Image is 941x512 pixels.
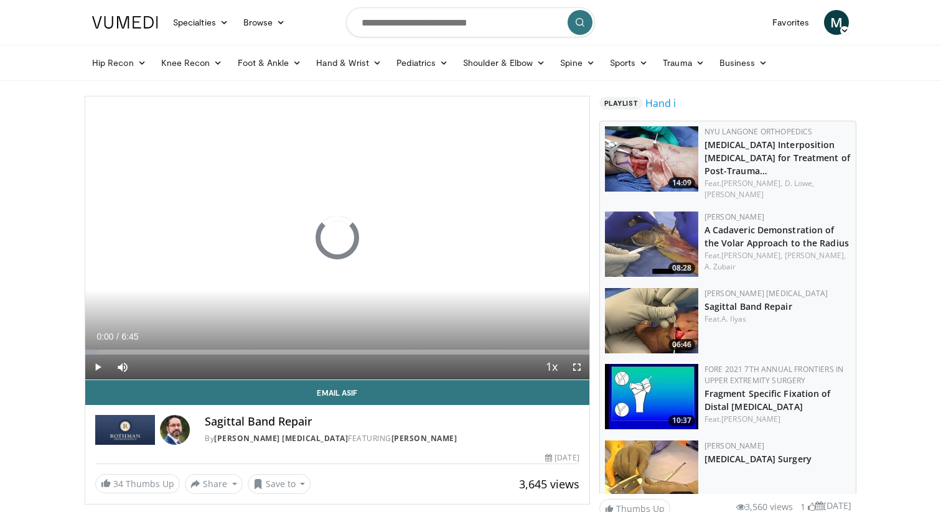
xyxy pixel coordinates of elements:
a: [PERSON_NAME] [721,414,780,424]
img: VuMedi Logo [92,16,158,29]
a: Shoulder & Elbow [456,50,553,75]
a: Hip Recon [85,50,154,75]
span: 34 [113,478,123,490]
div: Progress Bar [85,350,589,355]
a: Hand i [645,96,676,111]
a: M [824,10,849,35]
a: 08:28 [605,212,698,277]
img: Avatar [160,415,190,445]
a: [MEDICAL_DATA] Surgery [705,453,812,465]
a: 10:37 [605,364,698,429]
a: [PERSON_NAME] [MEDICAL_DATA] [705,288,828,299]
a: [PERSON_NAME], [721,178,782,189]
span: 6:45 [121,332,138,342]
a: A. Zubair [705,261,736,272]
a: 14:09 [605,126,698,192]
button: Mute [110,355,135,379]
a: Favorites [765,10,817,35]
span: 08:28 [668,263,695,274]
a: Email Asif [85,380,589,405]
div: Feat. [705,314,851,325]
img: Rothman Hand Surgery [95,415,155,445]
div: Feat. [705,414,851,425]
a: Sports [602,50,656,75]
span: 0:00 [96,332,113,342]
div: Feat. [705,178,851,200]
a: A Cadaveric Demonstration of the Volar Approach to the Radius [705,224,849,249]
a: [PERSON_NAME] [705,440,764,451]
button: Share [185,474,243,494]
a: 01:21 [605,440,698,506]
span: 06:46 [668,339,695,350]
a: [PERSON_NAME], [721,250,782,261]
a: Fragment Specific Fixation of Distal [MEDICAL_DATA] [705,388,831,412]
a: Business [712,50,775,75]
button: Play [85,355,110,379]
a: Browse [236,10,293,35]
img: a8086feb-0b6f-42d6-96d7-49e869b0240e.150x105_q85_crop-smart_upscale.jpg [605,212,698,277]
div: By FEATURING [205,433,579,444]
a: D. Lowe, [785,178,815,189]
span: Playlist [599,97,643,109]
img: 90296666-1f36-4e4f-abae-c614e14b4cd8.150x105_q85_crop-smart_upscale.jpg [605,288,698,353]
a: Pediatrics [389,50,456,75]
span: 14:09 [668,177,695,189]
span: 3,645 views [519,477,579,491]
img: 919eb891-5331-414c-9ce1-ba0cf9ebd897.150x105_q85_crop-smart_upscale.jpg [605,364,698,429]
a: Knee Recon [154,50,230,75]
a: Specialties [166,10,236,35]
button: Fullscreen [564,355,589,379]
a: Spine [553,50,602,75]
a: 34 Thumbs Up [95,474,180,493]
a: Sagittal Band Repair [705,300,792,312]
div: Feat. [705,250,851,272]
div: [DATE] [545,452,579,463]
span: / [116,332,119,342]
a: FORE 2021 7th Annual Frontiers in Upper Extremity Surgery [705,364,844,386]
button: Playback Rate [540,355,564,379]
h4: Sagittal Band Repair [205,415,579,429]
a: [PERSON_NAME] [391,433,457,444]
a: [PERSON_NAME] [705,212,764,222]
a: Trauma [655,50,712,75]
input: Search topics, interventions [346,7,595,37]
a: Hand & Wrist [309,50,389,75]
a: Foot & Ankle [230,50,309,75]
span: 01:21 [668,491,695,503]
a: A. Ilyas [721,314,746,324]
a: NYU Langone Orthopedics [705,126,813,137]
a: [PERSON_NAME] [MEDICAL_DATA] [214,433,348,444]
a: [PERSON_NAME] [705,189,764,200]
img: 4d62e26c-5b02-4d58-a187-ef316ad22622.150x105_q85_crop-smart_upscale.jpg [605,440,698,506]
button: Save to [248,474,311,494]
a: [MEDICAL_DATA] Interposition [MEDICAL_DATA] for Treatment of Post-Trauma… [705,139,850,177]
img: 93331b59-fbb9-4c57-9701-730327dcd1cb.jpg.150x105_q85_crop-smart_upscale.jpg [605,126,698,192]
a: [PERSON_NAME], [785,250,846,261]
video-js: Video Player [85,96,589,380]
span: 10:37 [668,415,695,426]
a: 06:46 [605,288,698,353]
